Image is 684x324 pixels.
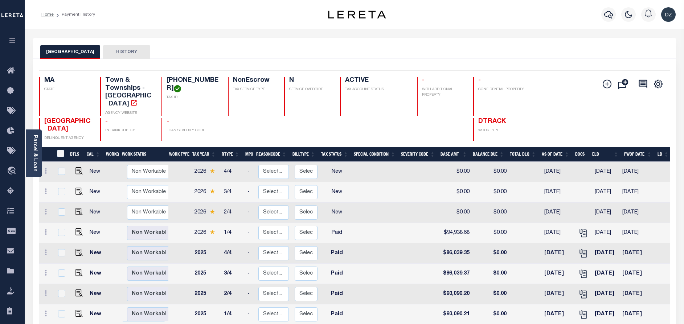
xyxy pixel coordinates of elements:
p: WORK TYPE [478,128,526,133]
td: New [87,284,107,304]
a: Parcel & Loan [32,135,37,172]
td: Paid [320,284,353,304]
p: TAX ID [167,95,219,100]
th: ReasonCode: activate to sort column ascending [253,147,290,162]
td: New [320,203,353,223]
th: &nbsp;&nbsp;&nbsp;&nbsp;&nbsp;&nbsp;&nbsp;&nbsp;&nbsp;&nbsp; [39,147,53,162]
th: Base Amt: activate to sort column ascending [438,147,470,162]
th: Tax Status: activate to sort column ascending [318,147,351,162]
h4: NonEscrow [233,77,275,85]
th: Tax Year: activate to sort column ascending [189,147,219,162]
span: [GEOGRAPHIC_DATA] [44,118,90,133]
td: - [245,182,255,203]
h4: MA [44,77,92,85]
th: Work Type [166,147,189,162]
td: $86,039.35 [440,243,472,264]
img: Star.svg [210,209,215,214]
td: $0.00 [472,284,509,304]
td: [DATE] [619,162,652,182]
td: [DATE] [541,284,574,304]
th: Special Condition: activate to sort column ascending [351,147,398,162]
i: travel_explore [7,167,19,176]
td: $0.00 [440,182,472,203]
td: Paid [320,264,353,284]
td: [DATE] [619,223,652,243]
td: [DATE] [619,243,652,264]
td: New [320,162,353,182]
h4: Town & Townships - [GEOGRAPHIC_DATA] [105,77,153,108]
td: - [245,203,255,223]
img: Star.svg [210,189,215,194]
th: RType: activate to sort column ascending [219,147,242,162]
th: CAL: activate to sort column ascending [84,147,103,162]
td: [DATE] [541,243,574,264]
th: LD: activate to sort column ascending [655,147,672,162]
p: SERVICE OVERRIDE [289,87,331,92]
td: [DATE] [592,264,619,284]
img: logo-dark.svg [328,11,386,19]
td: [DATE] [619,182,652,203]
td: 1/4 [221,223,245,243]
td: New [87,162,107,182]
td: $93,090.20 [440,284,472,304]
td: $0.00 [472,203,509,223]
p: CONFIDENTIAL PROPERTY [478,87,526,92]
td: 2/4 [221,284,245,304]
span: - [478,77,481,84]
button: [GEOGRAPHIC_DATA] [40,45,100,59]
td: New [87,243,107,264]
span: - [167,118,169,125]
td: 2026 [192,203,221,223]
td: 2026 [192,162,221,182]
th: Docs [572,147,589,162]
h4: [PHONE_NUMBER] [167,77,219,92]
td: - [245,162,255,182]
th: BillType: activate to sort column ascending [290,147,318,162]
td: 4/4 [221,162,245,182]
td: 2/4 [221,203,245,223]
td: New [87,203,107,223]
img: Star.svg [210,230,215,235]
p: TAX SERVICE TYPE [233,87,275,92]
th: Total DLQ: activate to sort column ascending [507,147,539,162]
td: $0.00 [472,162,509,182]
th: Work Status [119,147,168,162]
td: - [245,223,255,243]
td: [DATE] [592,182,619,203]
td: 3/4 [221,182,245,203]
span: - [422,77,425,84]
td: 2025 [192,264,221,284]
p: IN BANKRUPTCY [105,128,153,133]
th: As of Date: activate to sort column ascending [539,147,572,162]
td: [DATE] [541,162,574,182]
th: PWOP Date: activate to sort column ascending [621,147,655,162]
td: $0.00 [472,243,509,264]
td: 4/4 [221,243,245,264]
a: Home [41,12,54,17]
td: $94,938.68 [440,223,472,243]
td: [DATE] [592,223,619,243]
td: $0.00 [472,264,509,284]
td: 2025 [192,284,221,304]
td: $0.00 [472,182,509,203]
th: DTLS [67,147,84,162]
td: - [245,284,255,304]
td: [DATE] [541,182,574,203]
p: LOAN SEVERITY CODE [167,128,219,133]
img: svg+xml;base64,PHN2ZyB4bWxucz0iaHR0cDovL3d3dy53My5vcmcvMjAwMC9zdmciIHBvaW50ZXItZXZlbnRzPSJub25lIi... [661,7,676,22]
th: Balance Due: activate to sort column ascending [470,147,507,162]
td: [DATE] [592,203,619,223]
img: Star.svg [210,169,215,173]
td: [DATE] [541,203,574,223]
td: New [87,223,107,243]
td: [DATE] [592,162,619,182]
td: New [320,182,353,203]
p: STATE [44,87,92,92]
td: - [245,264,255,284]
p: AGENCY WEBSITE [105,111,153,116]
th: Severity Code: activate to sort column ascending [398,147,438,162]
th: MPO [242,147,253,162]
td: $0.00 [440,203,472,223]
td: [DATE] [592,243,619,264]
td: 3/4 [221,264,245,284]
